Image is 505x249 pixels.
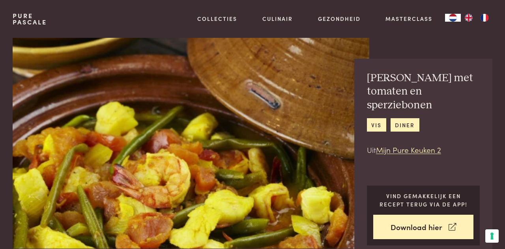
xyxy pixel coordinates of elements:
[197,15,237,23] a: Collecties
[461,14,477,22] a: EN
[367,118,386,131] a: vis
[376,144,441,155] a: Mijn Pure Keuken 2
[385,15,432,23] a: Masterclass
[373,215,474,240] a: Download hier
[367,144,480,156] p: Uit
[391,118,419,131] a: diner
[485,229,499,243] button: Uw voorkeuren voor toestemming voor trackingtechnologieën
[262,15,293,23] a: Culinair
[373,192,474,208] p: Vind gemakkelijk een recept terug via de app!
[445,14,492,22] aside: Language selected: Nederlands
[445,14,461,22] div: Language
[13,35,369,249] img: Vistajine met tomaten en sperziebonen
[367,71,480,112] h2: [PERSON_NAME] met tomaten en sperziebonen
[461,14,492,22] ul: Language list
[477,14,492,22] a: FR
[445,14,461,22] a: NL
[13,13,47,25] a: PurePascale
[318,15,361,23] a: Gezondheid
